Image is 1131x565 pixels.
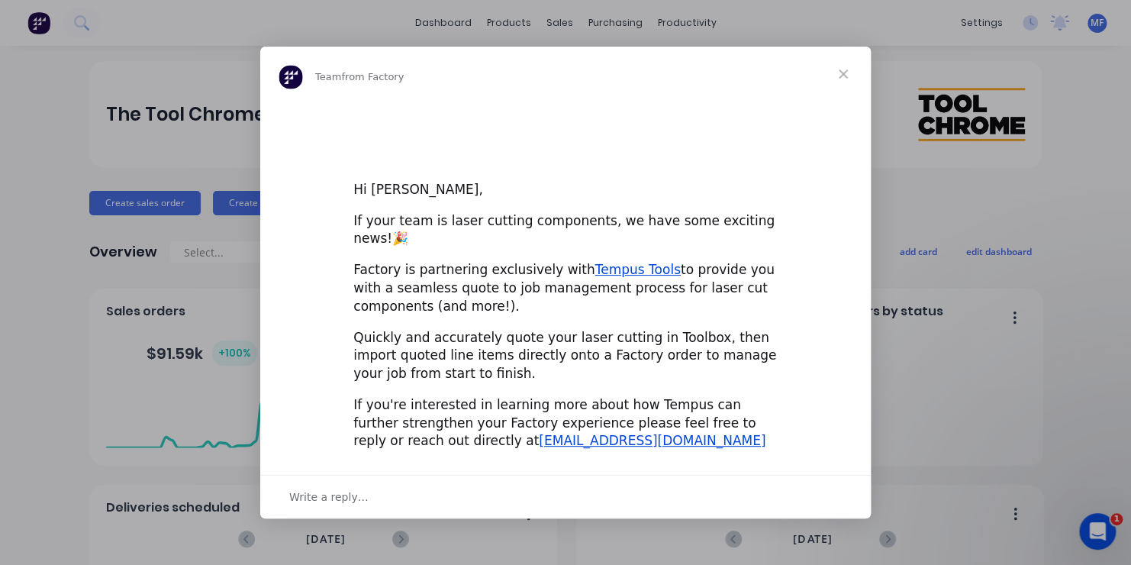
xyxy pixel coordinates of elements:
[341,71,404,82] span: from Factory
[353,212,778,249] div: If your team is laser cutting components, we have some exciting news!🎉
[315,71,341,82] span: Team
[353,329,778,383] div: Quickly and accurately quote your laser cutting in Toolbox, then import quoted line items directl...
[353,396,778,450] div: If you're interested in learning more about how Tempus can further strengthen your Factory experi...
[260,475,871,518] div: Open conversation and reply
[353,181,778,199] div: Hi [PERSON_NAME],
[353,261,778,315] div: Factory is partnering exclusively with to provide you with a seamless quote to job management pro...
[279,65,303,89] img: Profile image for Team
[289,487,369,507] span: Write a reply…
[539,433,765,448] a: [EMAIL_ADDRESS][DOMAIN_NAME]
[816,47,871,102] span: Close
[595,262,681,277] a: Tempus Tools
